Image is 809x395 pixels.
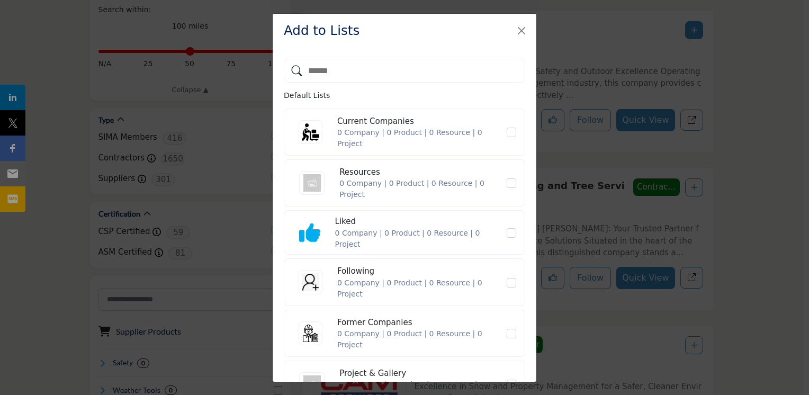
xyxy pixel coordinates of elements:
label: Current Companies [506,128,517,137]
div: Former Companies [337,317,506,329]
input: Search Keyword [284,59,525,83]
h3: Add to Lists [284,21,359,41]
div: Resources [339,166,506,178]
img: Current Companies icon [299,120,322,144]
img: Following icon [299,270,322,294]
div: Liked [335,216,506,228]
label: Former Companies [506,329,517,338]
button: Close [514,23,529,38]
label: Following [506,278,517,288]
div: Current Companies [337,115,506,128]
div: 0 Company | 0 Product | 0 Resource | 0 Project [335,228,506,250]
div: 0 Company | 0 Product | 0 Resource | 0 Project [337,277,506,300]
p: Default Lists [284,90,525,101]
img: Former Companies icon [299,321,322,345]
label: Project & Gallery [506,380,517,389]
div: 0 Company | 0 Product | 0 Resource | 0 Project [337,328,506,351]
div: Project & Gallery [339,367,506,380]
img: Resources icon [299,171,325,195]
label: Resources [506,178,517,188]
div: 0 Company | 0 Product | 0 Resource | 0 Project [337,127,506,149]
div: Following [337,265,506,277]
div: 0 Company | 0 Product | 0 Resource | 0 Project [339,178,506,200]
label: Likes [506,228,517,238]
